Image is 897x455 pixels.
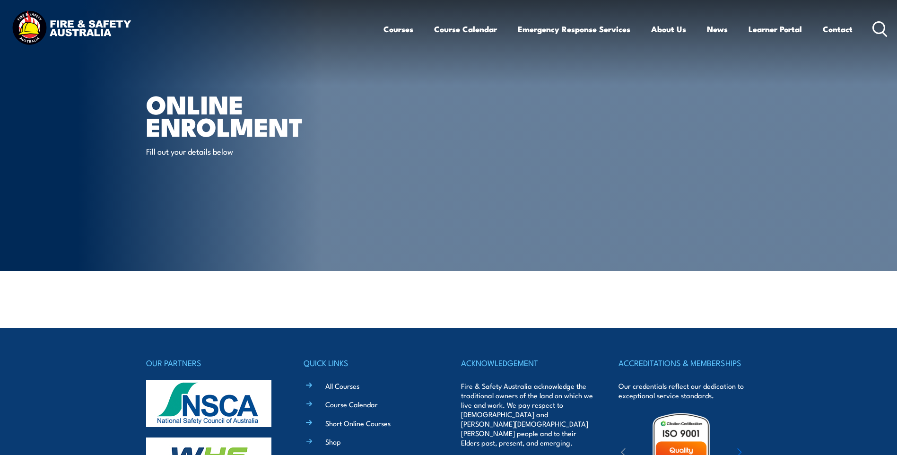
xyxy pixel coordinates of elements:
[823,17,853,42] a: Contact
[304,356,436,369] h4: QUICK LINKS
[325,437,341,446] a: Shop
[325,418,391,428] a: Short Online Courses
[461,356,593,369] h4: ACKNOWLEDGEMENT
[325,399,378,409] a: Course Calendar
[146,380,271,427] img: nsca-logo-footer
[146,93,380,137] h1: Online Enrolment
[383,17,413,42] a: Courses
[146,356,279,369] h4: OUR PARTNERS
[146,146,319,157] p: Fill out your details below
[518,17,630,42] a: Emergency Response Services
[707,17,728,42] a: News
[749,17,802,42] a: Learner Portal
[618,356,751,369] h4: ACCREDITATIONS & MEMBERSHIPS
[461,381,593,447] p: Fire & Safety Australia acknowledge the traditional owners of the land on which we live and work....
[325,381,359,391] a: All Courses
[434,17,497,42] a: Course Calendar
[651,17,686,42] a: About Us
[618,381,751,400] p: Our credentials reflect our dedication to exceptional service standards.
